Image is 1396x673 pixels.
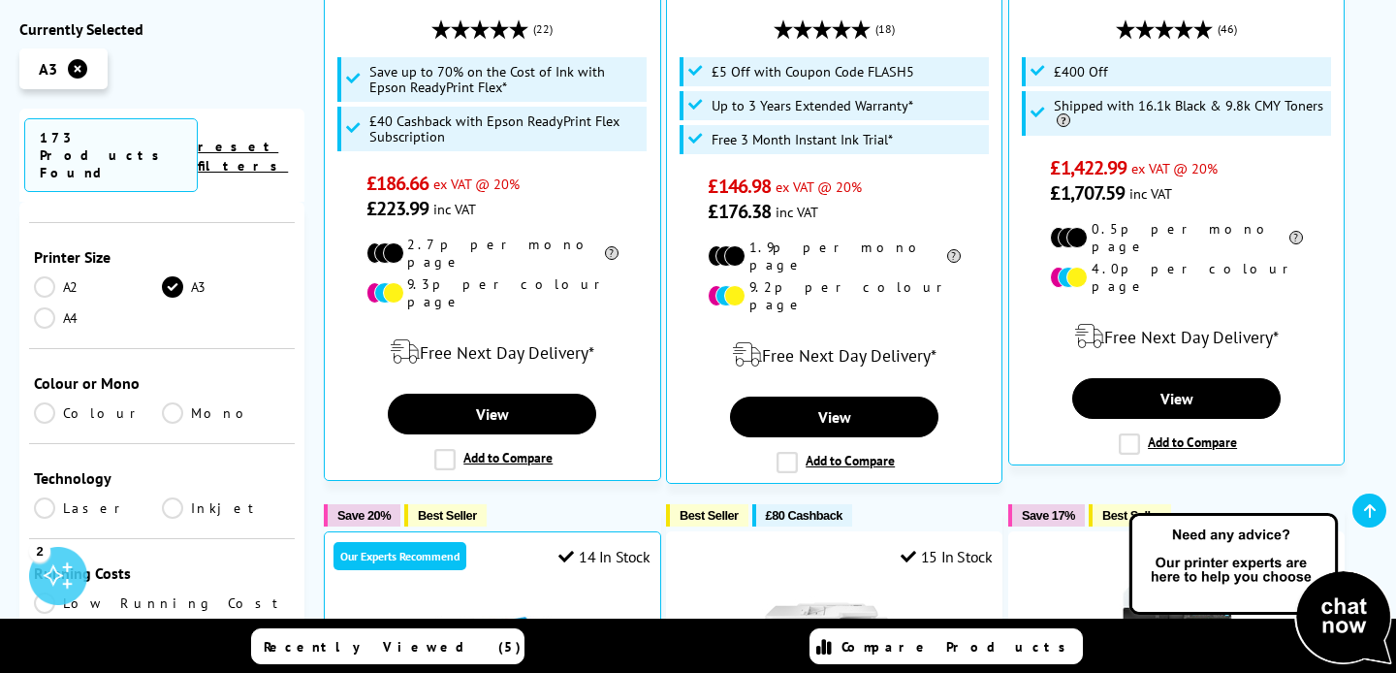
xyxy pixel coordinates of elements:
[1072,378,1281,419] a: View
[162,497,290,519] a: Inkjet
[1131,159,1218,177] span: ex VAT @ 20%
[1050,260,1302,295] li: 4.0p per colour page
[34,307,162,329] a: A4
[1129,184,1172,203] span: inc VAT
[366,236,619,271] li: 2.7p per mono page
[708,239,960,273] li: 1.9p per mono page
[708,199,771,224] span: £176.38
[324,504,400,527] button: Save 20%
[533,11,553,48] span: (22)
[558,547,650,566] div: 14 In Stock
[34,402,162,424] a: Colour
[752,504,852,527] button: £80 Cashback
[198,138,288,175] a: reset filters
[369,64,642,95] span: Save up to 70% on the Cost of Ink with Epson ReadyPrint Flex*
[1008,504,1085,527] button: Save 17%
[369,113,642,144] span: £40 Cashback with Epson ReadyPrint Flex Subscription
[901,547,992,566] div: 15 In Stock
[34,468,290,488] div: Technology
[1125,510,1396,669] img: Open Live Chat window
[1119,433,1237,455] label: Add to Compare
[366,171,429,196] span: £186.66
[162,276,290,298] a: A3
[730,397,938,437] a: View
[712,98,913,113] span: Up to 3 Years Extended Warranty*
[712,132,893,147] span: Free 3 Month Instant Ink Trial*
[1218,11,1237,48] span: (46)
[418,508,477,523] span: Best Seller
[776,177,862,196] span: ex VAT @ 20%
[841,638,1076,656] span: Compare Products
[404,504,487,527] button: Best Seller
[34,563,290,583] div: Running Costs
[1050,180,1125,206] span: £1,707.59
[1050,155,1126,180] span: £1,422.99
[251,628,524,664] a: Recently Viewed (5)
[766,508,842,523] span: £80 Cashback
[1050,220,1302,255] li: 0.5p per mono page
[34,497,162,519] a: Laser
[875,11,895,48] span: (18)
[809,628,1083,664] a: Compare Products
[433,200,476,218] span: inc VAT
[680,508,739,523] span: Best Seller
[1019,309,1335,364] div: modal_delivery
[708,174,771,199] span: £146.98
[162,402,290,424] a: Mono
[1089,504,1171,527] button: Best Seller
[366,196,429,221] span: £223.99
[777,452,895,473] label: Add to Compare
[34,276,162,298] a: A2
[34,373,290,393] div: Colour or Mono
[776,203,818,221] span: inc VAT
[337,508,391,523] span: Save 20%
[39,59,57,79] span: A3
[34,247,290,267] div: Printer Size
[677,328,993,382] div: modal_delivery
[264,638,522,656] span: Recently Viewed (5)
[433,175,520,193] span: ex VAT @ 20%
[366,275,619,310] li: 9.3p per colour page
[712,64,914,80] span: £5 Off with Coupon Code FLASH5
[388,394,596,434] a: View
[708,278,960,313] li: 9.2p per colour page
[666,504,748,527] button: Best Seller
[34,593,290,614] a: Low Running Cost
[1054,64,1108,80] span: £400 Off
[334,325,650,379] div: modal_delivery
[1022,508,1075,523] span: Save 17%
[19,19,304,39] div: Currently Selected
[24,118,198,192] span: 173 Products Found
[1054,98,1326,129] span: Shipped with 16.1k Black & 9.8k CMY Toners
[434,449,553,470] label: Add to Compare
[1102,508,1161,523] span: Best Seller
[29,540,50,561] div: 2
[333,542,466,570] div: Our Experts Recommend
